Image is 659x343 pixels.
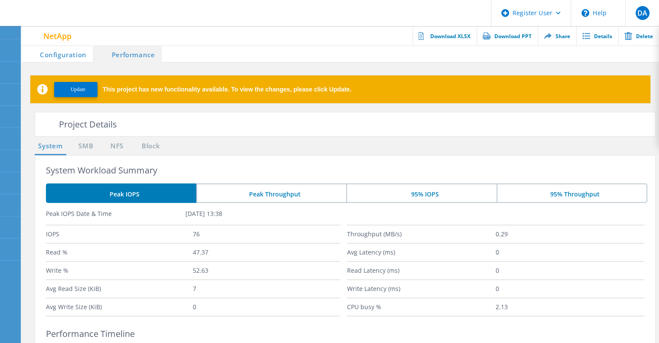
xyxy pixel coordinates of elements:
[193,262,340,279] label: 52.63
[496,244,644,261] label: 0
[347,262,496,279] label: Read Latency (ms)
[477,26,538,46] a: Download PPT
[496,262,644,279] label: 0
[347,298,496,316] label: CPU busy %
[193,244,340,261] label: 47.37
[9,18,102,24] a: Live Optics Dashboard
[637,10,647,16] span: DA
[618,26,659,46] a: Delete
[43,32,71,40] span: NetApp
[46,280,193,297] label: Avg Read Size (KiB)
[538,26,576,46] a: Share
[46,298,193,316] label: Avg Write Size (KiB)
[103,86,351,92] span: This project has new functionality available. To view the changes, please click Update.
[108,141,125,152] a: NFS
[196,183,347,203] li: Peak Throughput
[581,9,589,17] svg: \n
[193,298,340,316] label: 0
[496,225,644,243] label: 0.29
[193,280,340,297] label: 7
[346,183,497,203] li: 95% IOPS
[576,26,618,46] a: Details
[412,26,477,46] a: Download XLSX
[347,244,496,261] label: Avg Latency (ms)
[193,225,340,243] label: 76
[46,209,185,218] label: Peak IOPS Date & Time
[497,183,648,203] li: 95% Throughput
[139,141,162,152] a: Block
[35,141,66,152] a: System
[46,225,193,243] label: IOPS
[59,118,117,130] span: Project Details
[347,225,496,243] label: Throughput (MB/s)
[54,82,97,97] button: Update
[347,280,496,297] label: Write Latency (ms)
[46,327,655,340] h3: Performance Timeline
[46,164,655,177] h3: System Workload Summary
[496,298,644,316] label: 2.13
[76,141,95,152] a: SMB
[71,86,86,93] span: Update
[185,209,325,218] label: [DATE] 13:38
[496,280,644,297] label: 0
[46,244,193,261] label: Read %
[46,262,193,279] label: Write %
[46,183,196,203] li: Peak IOPS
